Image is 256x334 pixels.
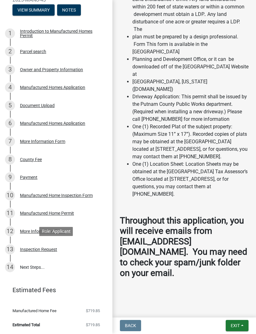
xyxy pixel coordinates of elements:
[12,323,40,327] span: Estimated Total
[20,229,65,234] div: More Information Form
[132,56,249,78] li: Planning and Development Office, or it can be downloaded off of the [GEOGRAPHIC_DATA] Website at
[57,8,81,13] wm-modal-confirm: Notes
[5,173,15,183] div: 9
[132,33,249,56] li: plan must be prepared by a design professional. Form This form is available in the [GEOGRAPHIC_DATA]
[20,194,93,198] div: Manufactured Home Inspection Form
[5,191,15,201] div: 10
[20,158,42,162] div: County Fee
[5,101,15,111] div: 5
[226,320,249,332] button: Exit
[12,309,57,313] span: Manufactured Home Fee
[120,216,247,278] strong: Throughout this application, you will receive emails from [EMAIL_ADDRESS][DOMAIN_NAME]. You may n...
[20,86,85,90] div: Manufactured Homes Application
[86,309,100,313] span: $719.85
[5,155,15,165] div: 8
[20,140,65,144] div: More Information Form
[5,65,15,75] div: 3
[5,209,15,219] div: 11
[86,323,100,327] span: $719.85
[5,263,15,273] div: 14
[12,8,55,13] wm-modal-confirm: Summary
[5,227,15,237] div: 12
[20,175,37,180] div: Payment
[132,78,249,93] li: [GEOGRAPHIC_DATA], [US_STATE] ([DOMAIN_NAME])
[12,5,55,16] button: View Summary
[20,121,85,126] div: Manufactured Homes Application
[57,5,81,16] button: Notes
[5,284,102,297] a: Estimated Fees
[5,47,15,57] div: 2
[39,227,73,236] div: Role: Applicant
[20,211,74,216] div: Manufactured Home Permit
[20,68,83,72] div: Owner and Property Information
[120,320,141,332] button: Back
[20,248,57,252] div: Inspection Request
[5,119,15,129] div: 6
[5,29,15,39] div: 1
[231,323,240,328] span: Exit
[132,93,249,123] li: Driveway Application: This permit shall be issued by the Putnam County Public Works department. (...
[125,323,136,328] span: Back
[5,245,15,255] div: 13
[20,104,55,108] div: Document Upload
[20,50,46,54] div: Parcel search
[5,137,15,147] div: 7
[20,29,102,38] div: Introduction to Manufactured Homes Permit
[132,123,249,161] li: One (1) Recorded Plat of the subject property: (Maximum Size 11” x 17”). Recorded copies of plats...
[5,83,15,93] div: 4
[132,161,249,198] li: One (1) Location Sheet: Location Sheets may be obtained at the [GEOGRAPHIC_DATA] Tax Assessor’s O...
